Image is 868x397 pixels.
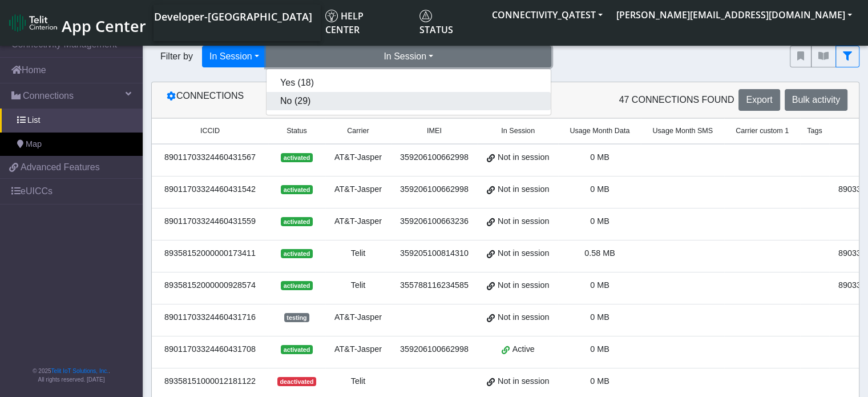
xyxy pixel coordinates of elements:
[590,216,609,226] span: 0 MB
[277,377,316,386] span: deactivated
[590,280,609,290] span: 0 MB
[427,126,442,137] span: IMEI
[159,183,261,196] div: 89011703324460431542
[738,89,780,111] button: Export
[159,151,261,164] div: 89011703324460431567
[281,281,312,290] span: activated
[281,249,312,258] span: activated
[415,5,485,41] a: Status
[332,279,384,292] div: Telit
[332,247,384,260] div: Telit
[202,46,267,67] button: In Session
[736,126,789,137] span: Carrier custom 1
[498,247,549,260] span: Not in session
[790,46,859,67] div: fitlers menu
[792,95,840,105] span: Bulk activity
[332,183,384,196] div: AT&T-Jasper
[159,375,261,388] div: 89358151000012181122
[154,10,312,23] span: Developer-[GEOGRAPHIC_DATA]
[590,344,609,354] span: 0 MB
[785,89,847,111] button: Bulk activity
[332,215,384,228] div: AT&T-Jasper
[281,185,312,194] span: activated
[498,183,549,196] span: Not in session
[266,46,551,67] button: In Session
[321,5,415,41] a: Help center
[609,5,859,25] button: [PERSON_NAME][EMAIL_ADDRESS][DOMAIN_NAME]
[746,95,772,105] span: Export
[398,279,471,292] div: 355788116234585
[498,375,549,388] span: Not in session
[485,5,609,25] button: CONNECTIVITY_QATEST
[590,153,609,162] span: 0 MB
[23,89,74,103] span: Connections
[159,247,261,260] div: 89358152000000173411
[398,215,471,228] div: 359206100663236
[584,248,615,258] span: 0.58 MB
[498,215,549,228] span: Not in session
[9,11,144,35] a: App Center
[498,279,549,292] span: Not in session
[498,311,549,324] span: Not in session
[51,368,108,374] a: Telit IoT Solutions, Inc.
[267,92,551,110] button: No (29)
[419,10,432,22] img: status.svg
[154,5,312,27] a: Your current platform instance
[325,10,364,36] span: Help center
[590,312,609,322] span: 0 MB
[419,10,453,36] span: Status
[570,126,629,137] span: Usage Month Data
[151,50,202,63] span: Filter by
[155,89,506,111] div: Connections
[281,153,312,162] span: activated
[332,343,384,356] div: AT&T-Jasper
[21,161,100,174] span: Advanced Features
[398,247,471,260] div: 359205100814310
[590,185,609,194] span: 0 MB
[159,279,261,292] div: 89358152000000928574
[512,343,535,356] span: Active
[398,183,471,196] div: 359206100662998
[619,93,734,107] span: 47 Connections found
[498,151,549,164] span: Not in session
[590,376,609,386] span: 0 MB
[267,74,551,92] button: Yes (18)
[26,138,42,151] span: Map
[332,151,384,164] div: AT&T-Jasper
[501,126,535,137] span: In Session
[27,114,40,127] span: List
[325,10,338,22] img: knowledge.svg
[281,217,312,226] span: activated
[62,15,146,37] span: App Center
[332,311,384,324] div: AT&T-Jasper
[9,14,57,32] img: logo-telit-cinterion-gw-new.png
[652,126,713,137] span: Usage Month SMS
[159,215,261,228] div: 89011703324460431559
[332,375,384,388] div: Telit
[159,311,261,324] div: 89011703324460431716
[159,343,261,356] div: 89011703324460431708
[286,126,307,137] span: Status
[347,126,369,137] span: Carrier
[281,345,312,354] span: activated
[398,151,471,164] div: 359206100662998
[807,126,822,137] span: Tags
[200,126,220,137] span: ICCID
[398,343,471,356] div: 359206100662998
[284,313,309,322] span: testing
